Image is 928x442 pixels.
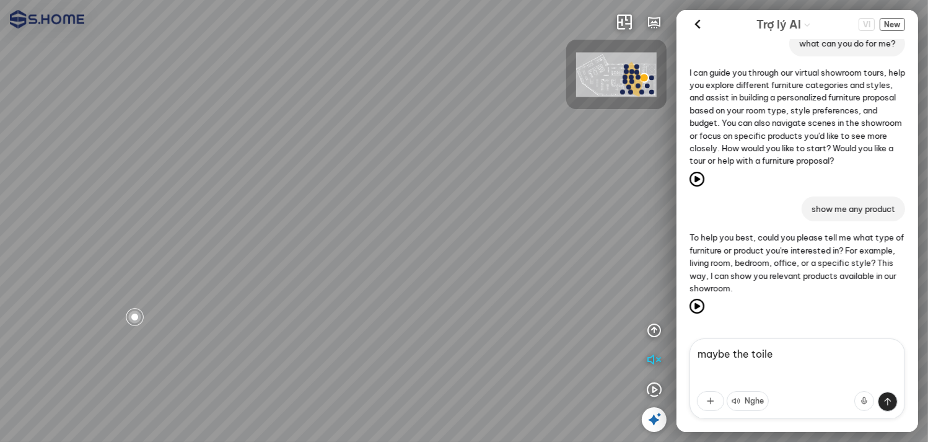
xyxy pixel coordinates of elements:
img: SHome_H____ng_l_94CLDY9XT4CH.png [576,53,657,97]
div: AI Guide options [756,15,811,34]
span: VI [859,18,875,31]
p: what can you do for me? [799,37,895,50]
button: New Chat [880,18,905,31]
button: Nghe [727,391,769,411]
img: logo [10,10,84,29]
textarea: maybe the toilk [689,338,905,419]
button: Change language [859,18,875,31]
p: To help you best, could you please tell me what type of furniture or product you're interested in... [689,231,905,294]
span: New [880,18,905,31]
p: I can guide you through our virtual showroom tours, help you explore different furniture categori... [689,66,905,167]
span: Trợ lý AI [756,16,801,33]
p: show me any product [812,203,895,215]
